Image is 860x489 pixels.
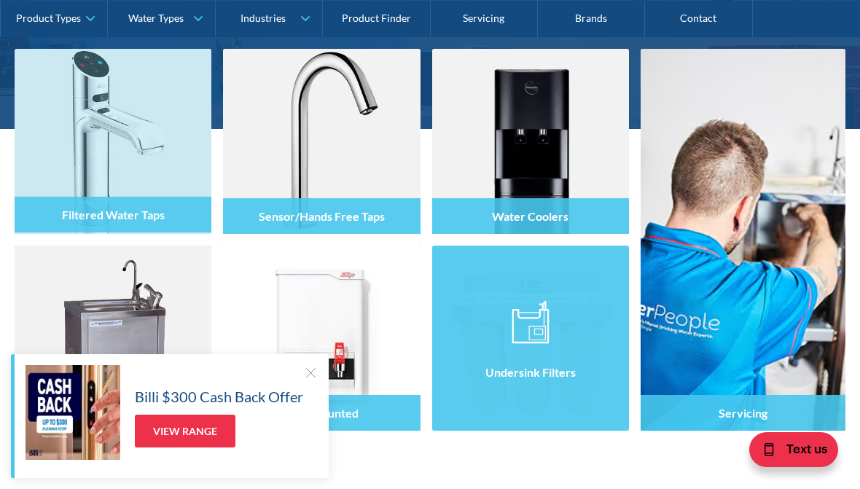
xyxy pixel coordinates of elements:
[135,386,303,407] h5: Billi $300 Cash Back Offer
[432,246,629,431] img: Undersink Filters
[223,246,420,431] img: Wall Mounted
[15,49,211,234] img: Filtered Water Taps
[15,246,211,431] img: Drinking Fountains
[719,406,767,420] h4: Servicing
[641,49,845,431] a: Servicing
[128,12,184,24] div: Water Types
[223,49,420,234] img: Sensor/Hands Free Taps
[714,416,860,489] iframe: podium webchat widget bubble
[432,49,629,234] img: Water Coolers
[16,12,81,24] div: Product Types
[26,365,120,460] img: Billi $300 Cash Back Offer
[492,209,568,223] h4: Water Coolers
[62,207,165,221] h4: Filtered Water Taps
[259,209,385,223] h4: Sensor/Hands Free Taps
[485,365,576,379] h4: Undersink Filters
[135,415,235,447] a: View Range
[241,12,286,24] div: Industries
